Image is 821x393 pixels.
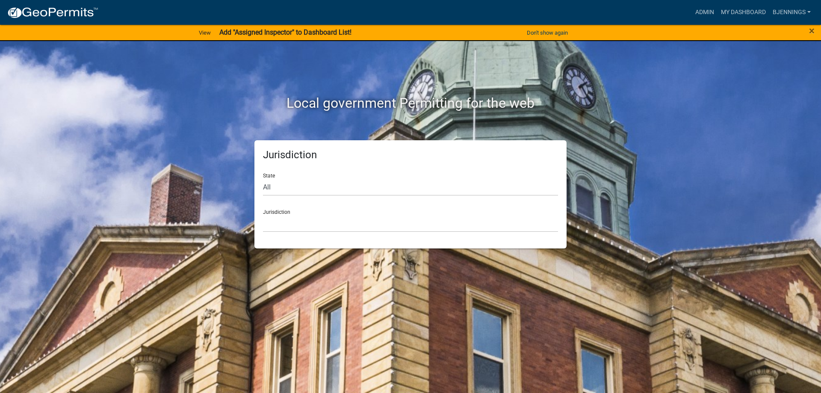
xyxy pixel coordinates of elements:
a: bjennings [769,4,814,21]
a: View [195,26,214,40]
h5: Jurisdiction [263,149,558,161]
a: Admin [692,4,718,21]
h2: Local government Permitting for the web [173,95,648,111]
span: × [809,25,815,37]
strong: Add "Assigned Inspector" to Dashboard List! [219,28,351,36]
button: Don't show again [523,26,571,40]
a: My Dashboard [718,4,769,21]
button: Close [809,26,815,36]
